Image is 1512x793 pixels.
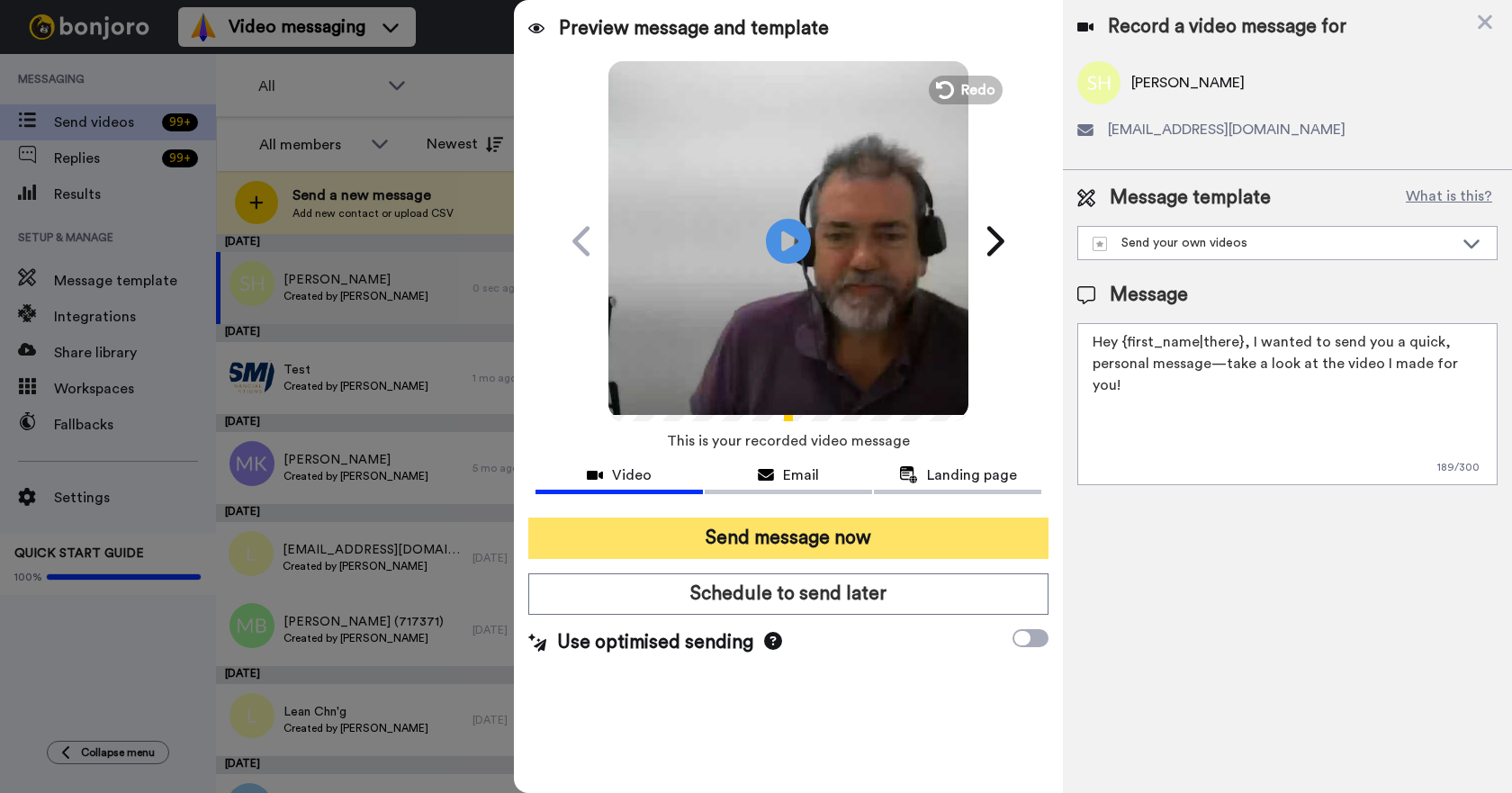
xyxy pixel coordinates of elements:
span: [EMAIL_ADDRESS][DOMAIN_NAME] [1108,119,1345,140]
div: Send your own videos [1093,234,1453,252]
span: Use optimised sending [557,629,753,656]
button: What is this? [1400,185,1498,212]
span: Message template [1110,185,1271,212]
span: Landing page [927,464,1017,486]
img: demo-template.svg [1093,237,1107,251]
span: This is your recorded video message [667,421,910,461]
span: Video [612,464,652,486]
button: Send message now [528,518,1048,559]
span: Message [1110,282,1188,309]
textarea: Hey {first_name|there}, I wanted to send you a quick, personal message—take a look at the video I... [1077,323,1498,485]
span: Email [783,464,819,486]
button: Schedule to send later [528,573,1048,615]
